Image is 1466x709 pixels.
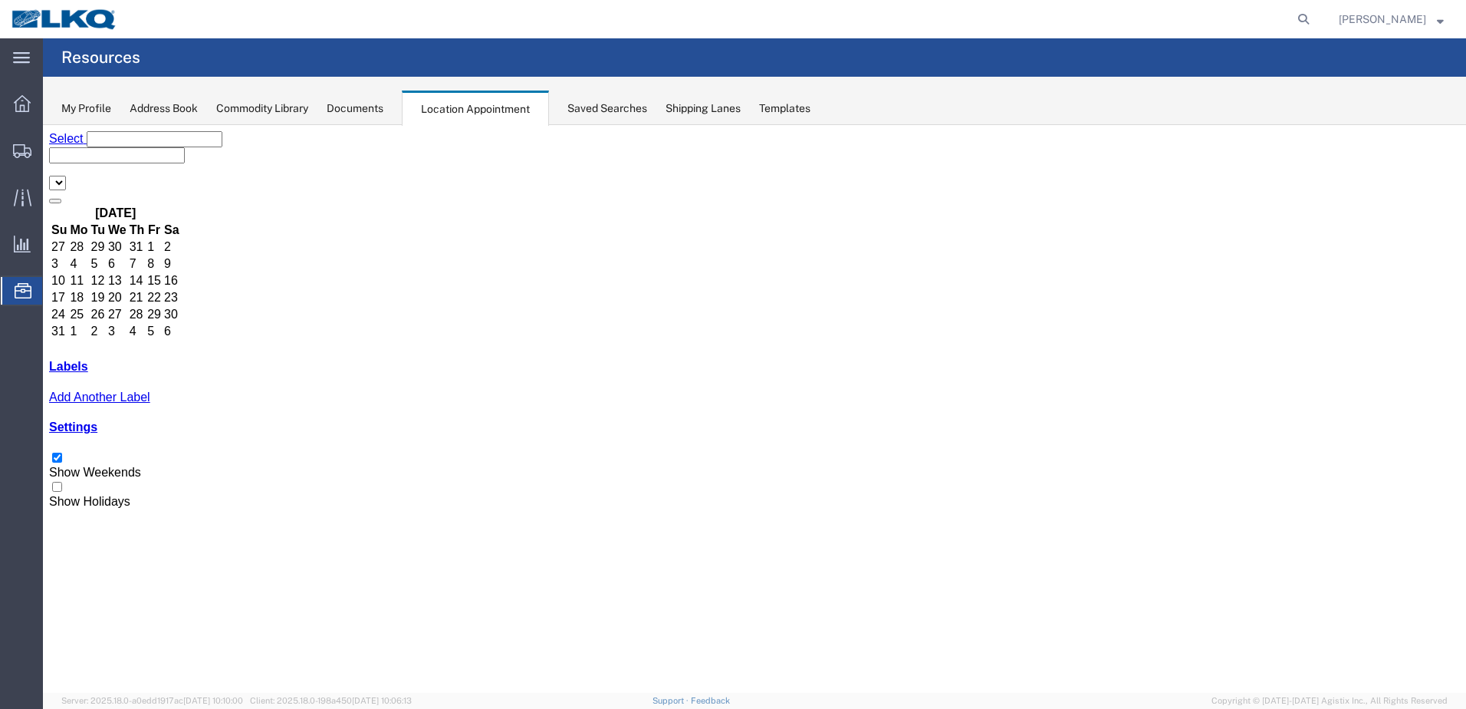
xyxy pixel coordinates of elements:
td: 4 [86,199,103,214]
td: 6 [64,131,84,147]
div: Location Appointment [402,91,549,126]
input: Show Holidays [9,357,19,367]
td: 19 [48,165,63,180]
input: Show Weekends [9,328,19,338]
a: Add Another Label [6,265,107,279]
div: Address Book [130,101,198,117]
h4: Resources [61,38,140,77]
div: Templates [759,101,810,117]
div: Shipping Lanes [666,101,741,117]
td: 8 [104,131,119,147]
td: 9 [120,131,137,147]
td: 20 [64,165,84,180]
td: 30 [120,182,137,197]
td: 31 [8,199,25,214]
span: Client: 2025.18.0-198a450 [250,696,412,705]
td: 26 [48,182,63,197]
td: 10 [8,148,25,163]
td: 6 [120,199,137,214]
td: 11 [26,148,45,163]
td: 22 [104,165,119,180]
div: Documents [327,101,383,117]
td: 21 [86,165,103,180]
span: [DATE] 10:06:13 [352,696,412,705]
a: Labels [6,235,45,248]
td: 1 [26,199,45,214]
td: 17 [8,165,25,180]
td: 7 [86,131,103,147]
td: 3 [64,199,84,214]
td: 15 [104,148,119,163]
td: 5 [104,199,119,214]
td: 2 [48,199,63,214]
td: 27 [64,182,84,197]
a: Settings [6,295,54,308]
span: Server: 2025.18.0-a0edd1917ac [61,696,243,705]
td: 12 [48,148,63,163]
img: logo [11,8,118,31]
label: Show Holidays [6,356,87,383]
label: Show Weekends [6,327,98,354]
iframe: FS Legacy Container [43,125,1466,693]
td: 25 [26,182,45,197]
span: [DATE] 10:10:00 [183,696,243,705]
a: Support [652,696,691,705]
td: 18 [26,165,45,180]
span: Adrienne Brown [1339,11,1426,28]
button: [PERSON_NAME] [1338,10,1445,28]
div: My Profile [61,101,111,117]
td: 29 [104,182,119,197]
td: 5 [48,131,63,147]
td: 24 [8,182,25,197]
td: 14 [86,148,103,163]
span: Copyright © [DATE]-[DATE] Agistix Inc., All Rights Reserved [1211,694,1448,707]
td: 16 [120,148,137,163]
a: Feedback [691,696,730,705]
td: 13 [64,148,84,163]
td: 23 [120,165,137,180]
td: 28 [86,182,103,197]
div: Saved Searches [567,101,647,117]
div: Commodity Library [216,101,308,117]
